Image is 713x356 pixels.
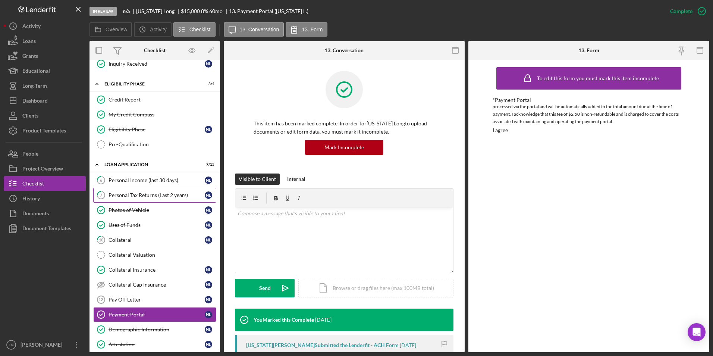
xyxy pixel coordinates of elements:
[286,22,327,37] button: 13. Form
[98,297,103,302] tspan: 12
[109,327,205,332] div: Demographic Information
[4,337,86,352] button: LG[PERSON_NAME]
[93,262,216,277] a: Collateral InsuranceNL
[235,174,280,185] button: Visible to Client
[493,103,685,125] div: processed via the portal and will be automatically added to the total amount due at the time of p...
[93,107,216,122] a: My Credit Compass
[93,322,216,337] a: Demographic InformationNL
[93,292,216,307] a: 12Pay Off LetterNL
[670,4,692,19] div: Complete
[109,177,205,183] div: Personal Income (last 30 days)
[22,63,50,80] div: Educational
[9,343,14,347] text: LG
[305,140,383,155] button: Mark Incomplete
[109,61,205,67] div: Inquiry Received
[283,174,309,185] button: Internal
[109,207,205,213] div: Photos of Vehicle
[106,26,127,32] label: Overview
[109,252,216,258] div: Collateral Valuation
[259,279,271,297] div: Send
[109,192,205,198] div: Personal Tax Returns (Last 2 years)
[4,108,86,123] button: Clients
[224,22,284,37] button: 13. Conversation
[254,317,314,323] div: You Marked this Complete
[578,47,599,53] div: 13. Form
[229,8,308,14] div: 13. Payment Portal ([US_STATE] L.)
[93,56,216,71] a: Inquiry ReceivedNL
[302,26,323,32] label: 13. Form
[123,8,130,14] b: n/a
[109,237,205,243] div: Collateral
[4,34,86,49] button: Loans
[109,341,205,347] div: Attestation
[537,75,659,81] div: To edit this form you must mark this item incomplete
[22,123,66,140] div: Product Templates
[109,112,216,118] div: My Credit Compass
[240,26,279,32] label: 13. Conversation
[93,337,216,352] a: AttestationNL
[4,146,86,161] button: People
[134,22,171,37] button: Activity
[22,176,44,193] div: Checklist
[205,236,212,244] div: N L
[104,82,196,86] div: Eligibility Phase
[4,123,86,138] a: Product Templates
[22,49,38,65] div: Grants
[205,177,212,184] div: N L
[4,191,86,206] button: History
[109,267,205,273] div: Collateral Insurance
[4,221,86,236] button: Document Templates
[205,191,212,199] div: N L
[109,297,205,303] div: Pay Off Letter
[93,277,216,292] a: Collateral Gap InsuranceNL
[181,8,200,14] span: $15,000
[4,19,86,34] button: Activity
[205,296,212,303] div: N L
[109,141,216,147] div: Pre-Qualification
[93,188,216,203] a: 7Personal Tax Returns (Last 2 years)NL
[109,127,205,132] div: Eligibility Phase
[209,8,223,14] div: 60 mo
[4,49,86,63] a: Grants
[144,47,166,53] div: Checklist
[99,237,104,242] tspan: 10
[239,174,276,185] div: Visible to Client
[663,4,709,19] button: Complete
[189,26,211,32] label: Checklist
[4,206,86,221] button: Documents
[205,60,212,68] div: N L
[22,93,48,110] div: Dashboard
[4,93,86,108] button: Dashboard
[4,176,86,191] button: Checklist
[89,7,117,16] div: In Review
[136,8,181,14] div: [US_STATE] Long
[4,78,86,93] button: Long-Term
[201,82,214,86] div: 3 / 4
[22,34,36,50] div: Loans
[205,326,212,333] div: N L
[4,161,86,176] a: Project Overview
[22,78,47,95] div: Long-Term
[22,108,38,125] div: Clients
[109,282,205,288] div: Collateral Gap Insurance
[19,337,67,354] div: [PERSON_NAME]
[324,47,364,53] div: 13. Conversation
[205,281,212,288] div: N L
[22,161,63,178] div: Project Overview
[109,312,205,318] div: Payment Portal
[201,162,214,167] div: 7 / 15
[400,342,416,348] time: 2025-10-03 16:11
[4,63,86,78] button: Educational
[287,174,305,185] div: Internal
[89,22,132,37] button: Overview
[173,22,216,37] button: Checklist
[93,203,216,218] a: Photos of VehicleNL
[254,119,435,136] p: This item has been marked complete. In order for [US_STATE] Long to upload documents or edit form...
